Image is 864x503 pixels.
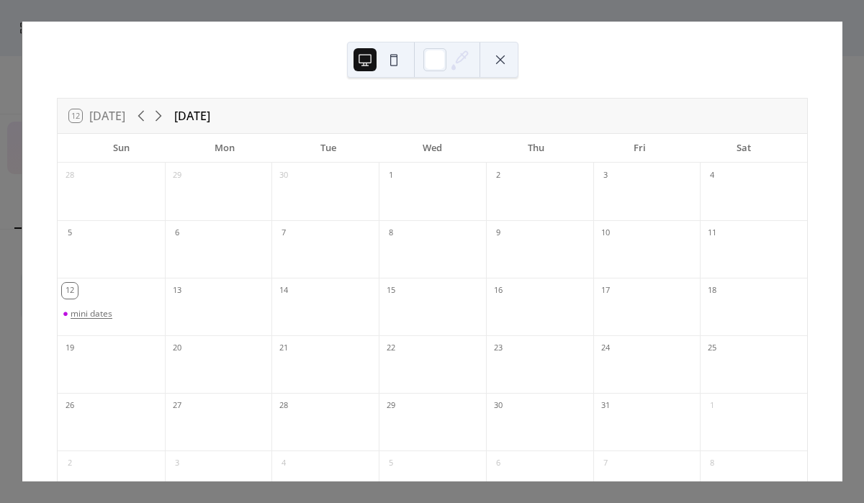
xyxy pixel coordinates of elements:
[383,340,399,356] div: 22
[598,283,613,299] div: 17
[276,456,292,471] div: 4
[276,168,292,183] div: 30
[276,340,292,356] div: 21
[704,168,720,183] div: 4
[169,168,185,183] div: 29
[704,398,720,414] div: 1
[62,340,78,356] div: 19
[276,134,380,163] div: Tue
[490,225,506,241] div: 9
[62,398,78,414] div: 26
[598,398,613,414] div: 31
[692,134,796,163] div: Sat
[69,134,173,163] div: Sun
[169,456,185,471] div: 3
[71,308,112,320] div: mini dates
[169,283,185,299] div: 13
[704,225,720,241] div: 11
[276,225,292,241] div: 7
[490,168,506,183] div: 2
[62,456,78,471] div: 2
[383,398,399,414] div: 29
[490,283,506,299] div: 16
[276,283,292,299] div: 14
[588,134,692,163] div: Fri
[490,456,506,471] div: 6
[383,225,399,241] div: 8
[276,398,292,414] div: 28
[598,225,613,241] div: 10
[169,225,185,241] div: 6
[169,340,185,356] div: 20
[490,398,506,414] div: 30
[485,134,588,163] div: Thu
[490,340,506,356] div: 23
[383,456,399,471] div: 5
[380,134,484,163] div: Wed
[598,168,613,183] div: 3
[62,225,78,241] div: 5
[62,168,78,183] div: 28
[704,456,720,471] div: 8
[704,340,720,356] div: 25
[169,398,185,414] div: 27
[174,107,210,124] div: [DATE]
[704,283,720,299] div: 18
[598,340,613,356] div: 24
[173,134,276,163] div: Mon
[383,283,399,299] div: 15
[383,168,399,183] div: 1
[58,308,165,320] div: mini dates
[598,456,613,471] div: 7
[62,283,78,299] div: 12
